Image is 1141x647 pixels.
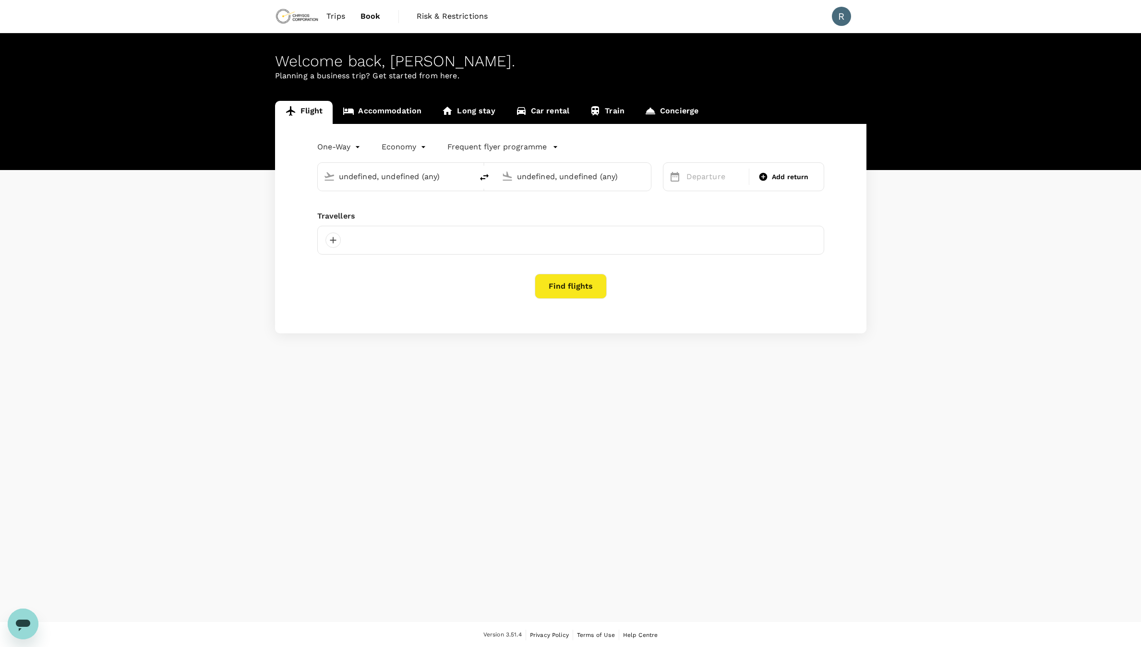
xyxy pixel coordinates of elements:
img: Chrysos Corporation [275,6,319,27]
a: Accommodation [333,101,432,124]
input: Depart from [339,169,453,184]
span: Trips [326,11,345,22]
a: Terms of Use [577,630,615,640]
a: Concierge [635,101,709,124]
iframe: Button to launch messaging window [8,609,38,639]
div: Welcome back , [PERSON_NAME] . [275,52,866,70]
span: Book [360,11,381,22]
div: One-Way [317,139,362,155]
button: Open [644,175,646,177]
span: Risk & Restrictions [417,11,488,22]
button: Frequent flyer programme [447,141,558,153]
button: delete [473,166,496,189]
button: Open [466,175,468,177]
a: Train [579,101,635,124]
button: Find flights [535,274,607,299]
span: Help Centre [623,632,658,638]
span: Terms of Use [577,632,615,638]
span: Privacy Policy [530,632,569,638]
a: Flight [275,101,333,124]
div: Travellers [317,210,824,222]
input: Going to [517,169,631,184]
a: Car rental [505,101,580,124]
p: Frequent flyer programme [447,141,547,153]
span: Add return [772,172,809,182]
div: R [832,7,851,26]
p: Planning a business trip? Get started from here. [275,70,866,82]
a: Long stay [432,101,505,124]
a: Help Centre [623,630,658,640]
a: Privacy Policy [530,630,569,640]
div: Economy [382,139,428,155]
p: Departure [686,171,744,183]
span: Version 3.51.4 [483,630,522,640]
